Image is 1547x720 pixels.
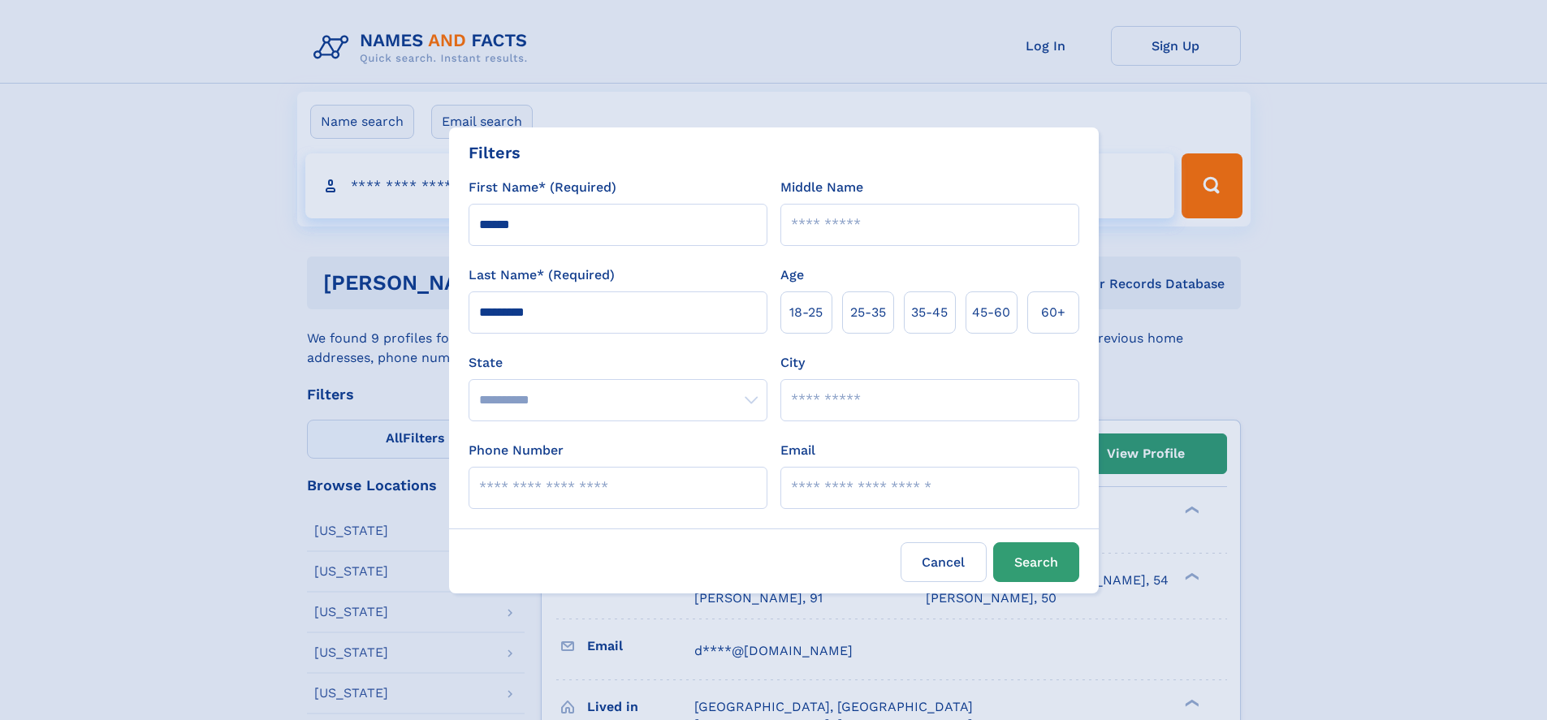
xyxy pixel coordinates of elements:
span: 18‑25 [789,303,823,322]
span: 35‑45 [911,303,948,322]
span: 25‑35 [850,303,886,322]
label: Cancel [901,542,987,582]
div: Filters [469,140,521,165]
button: Search [993,542,1079,582]
label: Email [780,441,815,460]
span: 45‑60 [972,303,1010,322]
span: 60+ [1041,303,1065,322]
label: Age [780,265,804,285]
label: State [469,353,767,373]
label: Phone Number [469,441,564,460]
label: City [780,353,805,373]
label: First Name* (Required) [469,178,616,197]
label: Middle Name [780,178,863,197]
label: Last Name* (Required) [469,265,615,285]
